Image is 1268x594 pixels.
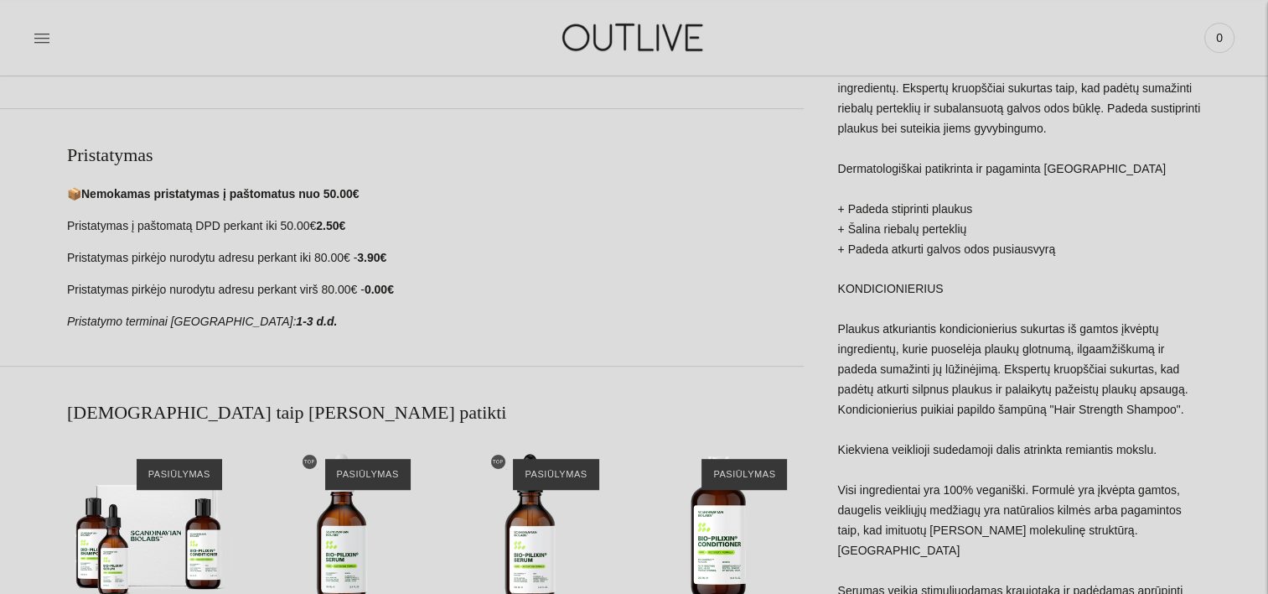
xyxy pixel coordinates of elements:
p: 📦 [67,185,804,205]
em: Pristatymo terminai [GEOGRAPHIC_DATA]: [67,315,296,328]
strong: 3.90€ [357,251,386,264]
strong: Nemokamas pristatymas į paštomatus nuo 50.00€ [81,187,359,201]
img: OUTLIVE [530,8,739,66]
p: Pristatymas pirkėjo nurodytu adresu perkant virš 80.00€ - [67,280,804,300]
a: 0 [1204,19,1234,56]
span: 0 [1208,26,1231,49]
strong: 2.50€ [316,219,345,232]
strong: 1-3 d.d. [296,315,337,328]
h2: Pristatymas [67,143,804,168]
h2: [DEMOGRAPHIC_DATA] taip [PERSON_NAME] patikti [67,400,804,425]
p: Pristatymas pirkėjo nurodytu adresu perkant iki 80.00€ - [67,248,804,268]
p: Pristatymas į paštomatą DPD perkant iki 50.00€ [67,216,804,237]
strong: 0.00€ [365,283,394,296]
